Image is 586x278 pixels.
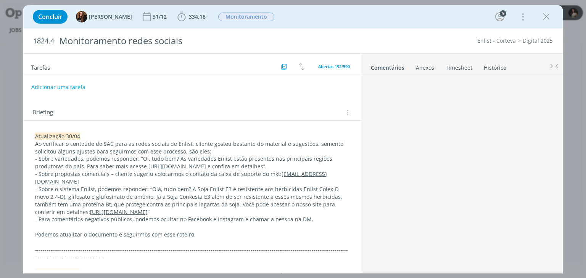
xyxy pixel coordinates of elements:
[299,63,304,70] img: arrow-down-up.svg
[35,185,344,216] span: - Sobre o sistema Enlist, podemos reponder: “Olá, tudo bem? A Soja Enlist E3 é resistente aos her...
[33,37,54,45] span: 1824.4
[76,11,87,22] img: T
[218,12,275,22] button: Monitoramento
[35,231,349,238] p: Podemos atualizar o documento e seguirmos com esse roteiro.
[523,37,553,44] a: Digital 2025
[153,14,168,19] div: 31/12
[35,133,80,140] span: Atualização 30/04
[35,216,313,223] span: - Para comentários negativos públicos, podemos ocultar no Facebook e Instagram e chamar a pessoa ...
[31,80,86,94] button: Adicionar uma tarefa
[189,13,206,20] span: 334:18
[494,11,506,23] button: 5
[35,155,334,170] span: - Sobre variedades, podemos responder: “Oi, tudo bem? As variedades Enlist estão presentes nas pr...
[35,140,345,155] span: Ao verificar o conteúdo de SAC para as redes sociais de Enlist, cliente gostou bastante do materi...
[33,10,68,24] button: Concluir
[35,269,80,276] span: Atualização 20/03
[56,32,333,50] div: Monitoramento redes sociais
[90,208,148,216] a: [URL][DOMAIN_NAME]
[32,108,53,118] span: Briefing
[416,64,434,72] div: Anexos
[89,14,132,19] span: [PERSON_NAME]
[218,13,274,21] span: Monitoramento
[35,170,282,177] span: - Sobre propostas comerciais – cliente sugeriu colocarmos o contato da caixa de suporte do mkt:
[175,11,208,23] button: 334:18
[38,14,62,20] span: Concluir
[445,61,473,72] a: Timesheet
[500,10,506,17] div: 5
[35,246,349,261] p: -------------------------------------------------------------------------------------------------...
[483,61,507,72] a: Histórico
[370,61,405,72] a: Comentários
[76,11,132,22] button: T[PERSON_NAME]
[477,37,516,44] a: Enlist - Corteva
[148,208,150,216] span: ”
[318,64,350,69] span: Abertas 192/590
[31,62,50,71] span: Tarefas
[35,170,327,185] a: [EMAIL_ADDRESS][DOMAIN_NAME]
[23,5,562,273] div: dialog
